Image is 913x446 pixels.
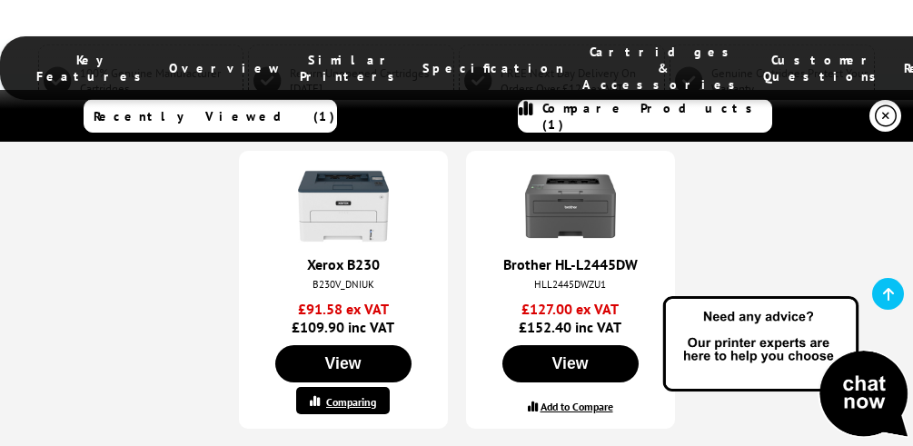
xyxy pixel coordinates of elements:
[525,161,616,252] img: brother-HL-L2445DW-front-small.jpg
[257,278,430,291] div: B230V_DNIUK
[422,60,564,76] span: Specification
[300,52,404,84] span: Similar Printers
[253,300,434,336] span: £109.90 inc VAT
[169,60,282,76] span: Overview
[582,44,745,93] span: Cartridges & Accessories
[659,293,913,442] img: Open Live Chat window
[480,300,661,336] span: £152.40 inc VAT
[298,161,389,252] img: Xerox-B230-Front-Main-Small.jpg
[503,255,638,273] a: Brother HL-L2445DW
[36,52,151,84] span: Key Features
[307,255,380,273] a: Xerox B230
[542,100,771,133] span: Compare Products (1)
[275,345,412,382] button: View
[480,300,661,318] span: £127.00 ex VAT
[541,400,613,413] label: Add to Compare
[326,395,376,409] label: Comparing
[253,300,434,318] span: £91.58 ex VAT
[502,345,639,382] button: View
[84,99,338,133] a: Recently Viewed (1)
[484,278,657,291] div: HLL2445DWZU1
[94,108,335,124] span: Recently Viewed (1)
[763,52,886,84] span: Customer Questions
[518,99,772,133] a: Compare Products (1)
